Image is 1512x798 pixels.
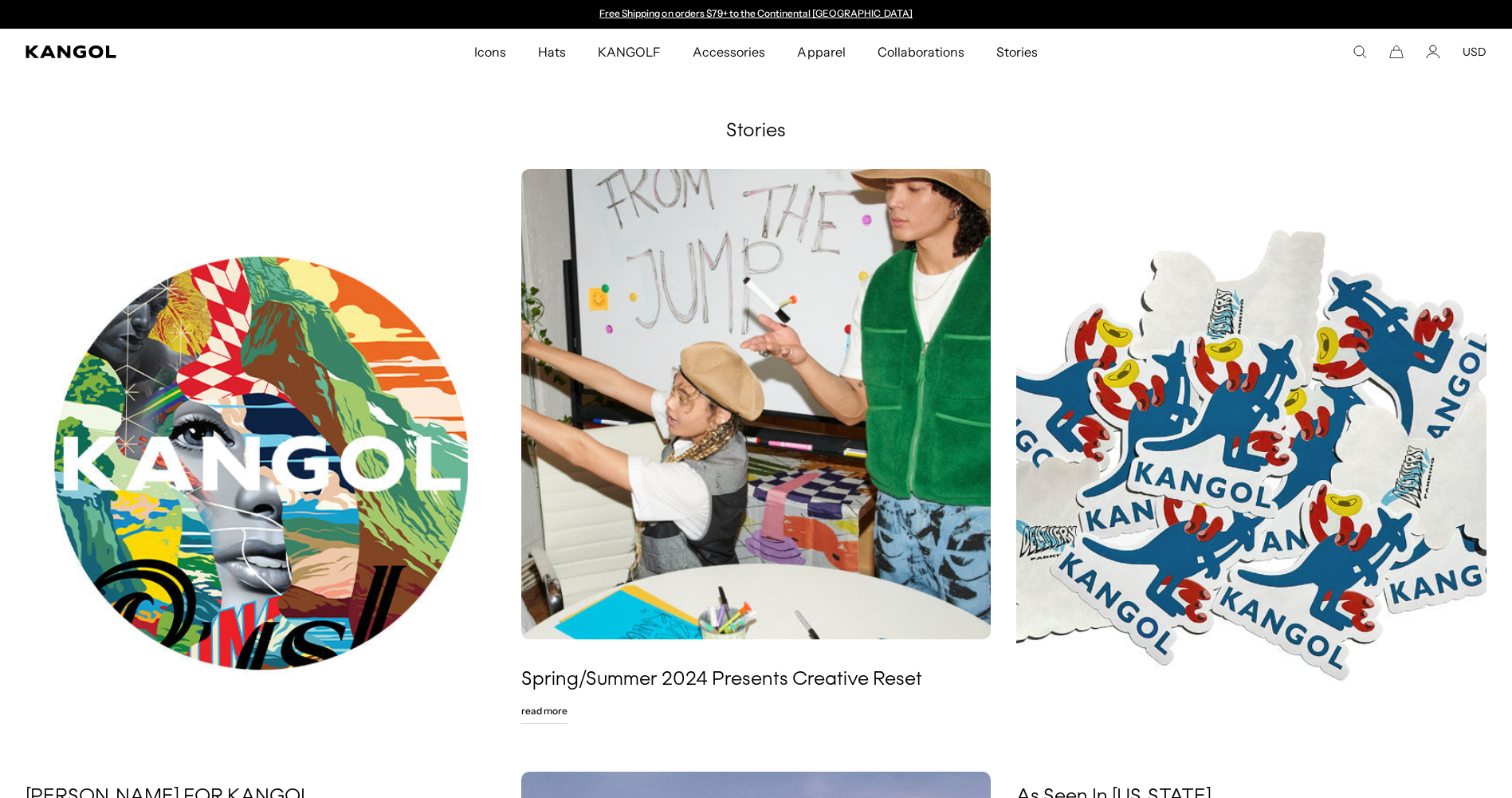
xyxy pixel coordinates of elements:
a: Icons [458,29,522,75]
slideshow-component: Announcement bar [592,8,921,21]
div: Announcement [592,8,921,21]
a: Kangol [26,45,314,58]
a: Account [1426,45,1440,59]
a: Collaborations [862,29,980,75]
a: KANGOLF [582,29,677,75]
a: Accessories [677,29,781,75]
div: 1 of 2 [592,8,921,21]
a: Free Shipping on orders $79+ to the Continental [GEOGRAPHIC_DATA] [599,7,913,19]
button: USD [1463,45,1486,59]
span: Hats [538,29,566,75]
button: Cart [1389,45,1404,59]
a: Apparel [781,29,861,75]
a: Hats [522,29,582,75]
span: Icons [474,29,506,75]
img: As Seen In New York [1016,169,1486,757]
span: Accessories [693,29,765,75]
a: Spring/Summer 2024 Presents Creative Reset [521,668,922,692]
span: KANGOLF [598,29,661,75]
span: Apparel [797,29,845,75]
img: Spring/Summer 2024 Presents Creative Reset [521,169,992,639]
span: Stories [996,29,1038,75]
summary: Search here [1353,45,1367,59]
img: TRISTAN EATON FOR KANGOL [26,169,496,757]
a: Stories [980,29,1054,75]
a: Read More [521,698,567,724]
span: Collaborations [878,29,964,75]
